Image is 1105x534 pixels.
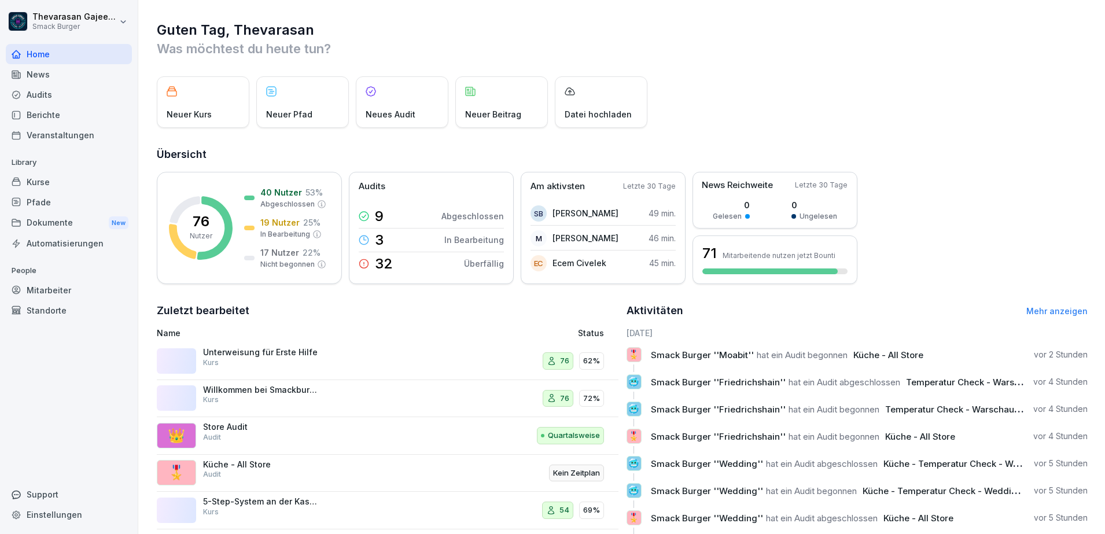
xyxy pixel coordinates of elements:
[885,431,955,442] span: Küche - All Store
[627,303,683,319] h2: Aktivitäten
[157,492,618,529] a: 5-Step-System an der KasseKurs5469%
[157,417,618,455] a: 👑Store AuditAuditQuartalsweise
[375,257,393,271] p: 32
[628,455,639,472] p: 🥶
[623,181,676,191] p: Letzte 30 Tage
[260,229,310,240] p: In Bearbeitung
[885,404,1039,415] span: Temperatur Check - Warschauer Str.
[552,257,606,269] p: Ecem Civelek
[193,215,209,229] p: 76
[583,355,600,367] p: 62%
[552,232,618,244] p: [PERSON_NAME]
[203,358,219,368] p: Kurs
[303,246,321,259] p: 22 %
[6,300,132,321] a: Standorte
[789,377,900,388] span: hat ein Audit abgeschlossen
[266,108,312,120] p: Neuer Pfad
[203,432,221,443] p: Audit
[6,105,132,125] a: Berichte
[702,244,717,263] h3: 71
[548,430,600,441] p: Quartalsweise
[789,404,879,415] span: hat ein Audit begonnen
[795,180,848,190] p: Letzte 30 Tage
[203,422,319,432] p: Store Audit
[157,146,1088,163] h2: Übersicht
[190,231,212,241] p: Nutzer
[565,108,632,120] p: Datei hochladen
[1033,403,1088,415] p: vor 4 Stunden
[157,21,1088,39] h1: Guten Tag, Thevarasan
[203,395,219,405] p: Kurs
[531,205,547,222] div: SB
[791,199,837,211] p: 0
[6,262,132,280] p: People
[1033,430,1088,442] p: vor 4 Stunden
[651,431,786,442] span: Smack Burger ''Friedrichshain''
[157,327,446,339] p: Name
[260,246,299,259] p: 17 Nutzer
[157,39,1088,58] p: Was möchtest du heute tun?
[906,377,1060,388] span: Temperatur Check - Warschauer Str.
[713,199,750,211] p: 0
[6,153,132,172] p: Library
[157,380,618,418] a: Willkommen bei SmackburgerKurs7672%
[559,504,569,516] p: 54
[109,216,128,230] div: New
[203,496,319,507] p: 5-Step-System an der Kasse
[6,484,132,504] div: Support
[6,84,132,105] a: Audits
[6,172,132,192] div: Kurse
[853,349,923,360] span: Küche - All Store
[167,108,212,120] p: Neuer Kurs
[203,469,221,480] p: Audit
[531,180,585,193] p: Am aktivsten
[260,216,300,229] p: 19 Nutzer
[375,209,384,223] p: 9
[1034,349,1088,360] p: vor 2 Stunden
[6,280,132,300] a: Mitarbeiter
[628,401,639,417] p: 🥶
[863,485,1022,496] span: Küche - Temperatur Check - Wedding
[553,467,600,479] p: Kein Zeitplan
[260,259,315,270] p: Nicht begonnen
[649,257,676,269] p: 45 min.
[305,186,323,198] p: 53 %
[260,186,302,198] p: 40 Nutzer
[649,232,676,244] p: 46 min.
[441,210,504,222] p: Abgeschlossen
[6,44,132,64] div: Home
[303,216,321,229] p: 25 %
[6,64,132,84] a: News
[578,327,604,339] p: Status
[1034,485,1088,496] p: vor 5 Stunden
[6,212,132,234] a: DokumenteNew
[1034,458,1088,469] p: vor 5 Stunden
[203,459,319,470] p: Küche - All Store
[713,211,742,222] p: Gelesen
[168,425,185,446] p: 👑
[168,462,185,483] p: 🎖️
[628,510,639,526] p: 🎖️
[444,234,504,246] p: In Bearbeitung
[6,125,132,145] div: Veranstaltungen
[203,507,219,517] p: Kurs
[627,327,1088,339] h6: [DATE]
[583,504,600,516] p: 69%
[531,230,547,246] div: M
[6,504,132,525] a: Einstellungen
[651,377,786,388] span: Smack Burger ''Friedrichshain''
[702,179,773,192] p: News Reichweite
[375,233,384,247] p: 3
[552,207,618,219] p: [PERSON_NAME]
[789,431,879,442] span: hat ein Audit begonnen
[157,303,618,319] h2: Zuletzt bearbeitet
[6,233,132,253] a: Automatisierungen
[465,108,521,120] p: Neuer Beitrag
[366,108,415,120] p: Neues Audit
[6,212,132,234] div: Dokumente
[1026,306,1088,316] a: Mehr anzeigen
